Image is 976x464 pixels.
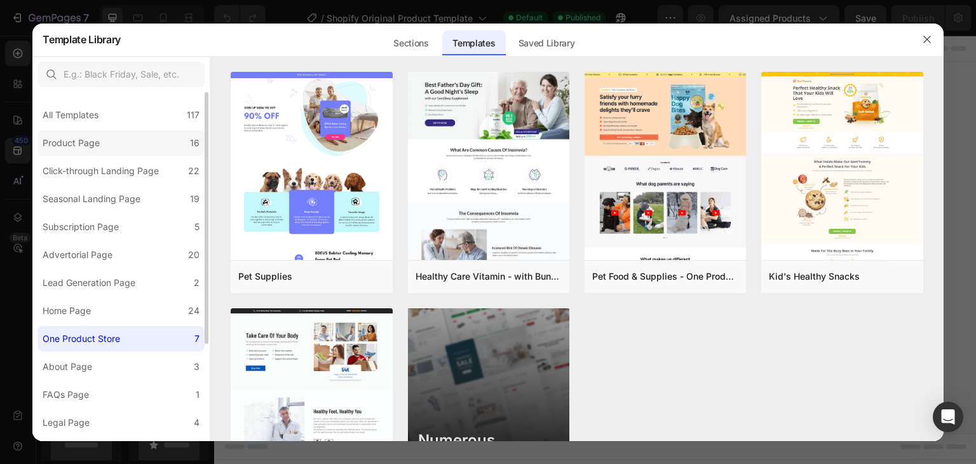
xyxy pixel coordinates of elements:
[194,359,200,374] div: 3
[442,31,505,56] div: Templates
[238,269,292,284] div: Pet Supplies
[187,107,200,123] div: 117
[194,219,200,235] div: 5
[196,387,200,402] div: 1
[289,243,376,269] button: Add sections
[416,269,562,284] div: Healthy Care Vitamin - with Bundle Offer
[43,303,91,318] div: Home Page
[296,315,467,325] div: Start with Generating from URL or image
[188,303,200,318] div: 24
[508,31,585,56] div: Saved Library
[383,31,438,56] div: Sections
[43,107,98,123] div: All Templates
[190,135,200,151] div: 16
[43,191,140,207] div: Seasonal Landing Page
[194,331,200,346] div: 7
[933,402,963,432] div: Open Intercom Messenger
[43,163,159,179] div: Click-through Landing Page
[43,23,121,56] h2: Template Library
[384,243,473,269] button: Add elements
[43,359,92,374] div: About Page
[194,275,200,290] div: 2
[188,247,200,263] div: 20
[43,247,112,263] div: Advertorial Page
[43,135,100,151] div: Product Page
[43,415,90,430] div: Legal Page
[43,387,89,402] div: FAQs Page
[769,269,860,284] div: Kid's Healthy Snacks
[592,269,738,284] div: Pet Food & Supplies - One Product Store
[190,191,200,207] div: 19
[194,415,200,430] div: 4
[37,62,205,87] input: E.g.: Black Friday, Sale, etc.
[43,219,119,235] div: Subscription Page
[43,331,120,346] div: One Product Store
[43,275,135,290] div: Lead Generation Page
[304,218,458,233] div: Start with Sections from sidebar
[188,163,200,179] div: 22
